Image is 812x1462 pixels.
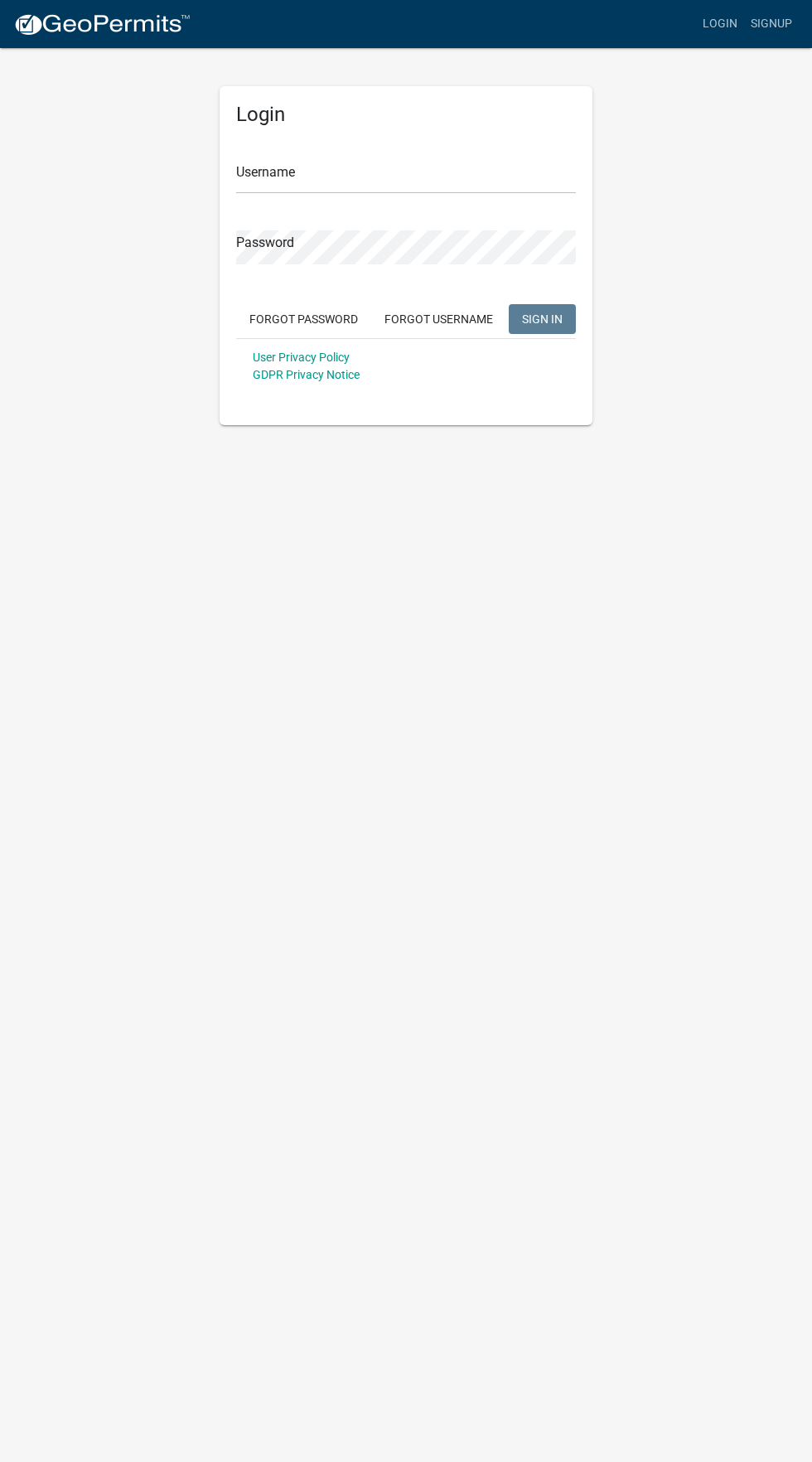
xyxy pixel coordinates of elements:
[696,8,744,40] a: Login
[236,103,576,127] h5: Login
[253,368,360,381] a: GDPR Privacy Notice
[522,312,563,325] span: SIGN IN
[236,304,371,334] button: Forgot Password
[744,8,799,40] a: Signup
[509,304,576,334] button: SIGN IN
[371,304,506,334] button: Forgot Username
[253,351,350,364] a: User Privacy Policy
